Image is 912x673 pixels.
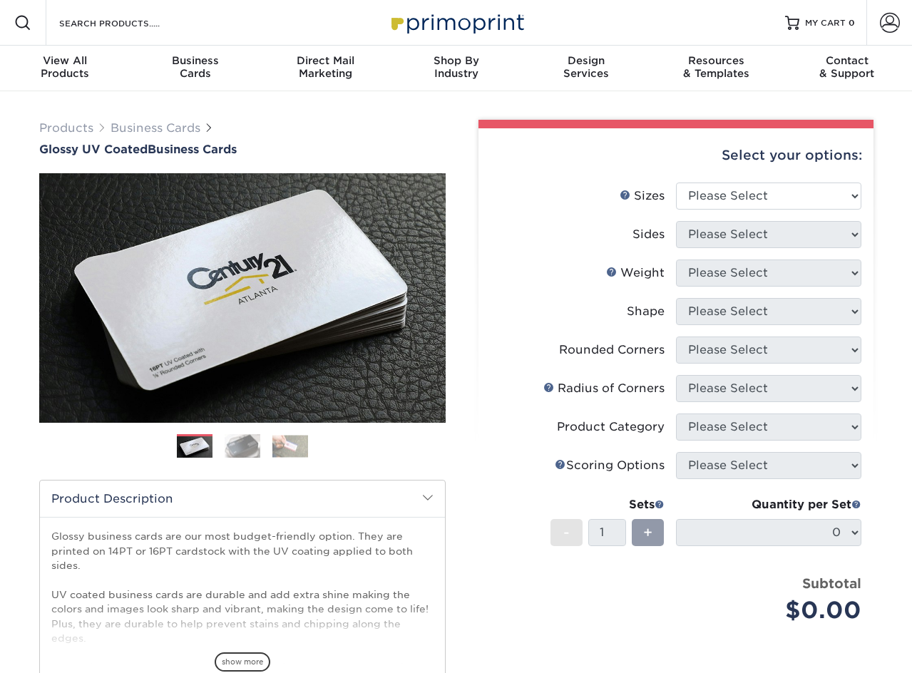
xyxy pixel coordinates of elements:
[39,121,93,135] a: Products
[215,652,270,672] span: show more
[543,380,665,397] div: Radius of Corners
[676,496,861,513] div: Quantity per Set
[39,95,446,501] img: Glossy UV Coated 01
[111,121,200,135] a: Business Cards
[130,54,261,67] span: Business
[563,522,570,543] span: -
[130,46,261,91] a: BusinessCards
[652,54,782,80] div: & Templates
[260,54,391,67] span: Direct Mail
[39,143,148,156] span: Glossy UV Coated
[632,226,665,243] div: Sides
[260,46,391,91] a: Direct MailMarketing
[652,54,782,67] span: Resources
[272,435,308,457] img: Business Cards 03
[557,418,665,436] div: Product Category
[39,143,446,156] h1: Business Cards
[687,593,861,627] div: $0.00
[643,522,652,543] span: +
[550,496,665,513] div: Sets
[606,264,665,282] div: Weight
[40,481,445,517] h2: Product Description
[521,54,652,80] div: Services
[805,17,846,29] span: MY CART
[260,54,391,80] div: Marketing
[39,143,446,156] a: Glossy UV CoatedBusiness Cards
[802,575,861,591] strong: Subtotal
[782,54,912,80] div: & Support
[559,341,665,359] div: Rounded Corners
[782,46,912,91] a: Contact& Support
[177,429,212,465] img: Business Cards 01
[391,46,521,91] a: Shop ByIndustry
[652,46,782,91] a: Resources& Templates
[849,18,855,28] span: 0
[555,457,665,474] div: Scoring Options
[225,433,260,458] img: Business Cards 02
[620,187,665,205] div: Sizes
[58,14,197,31] input: SEARCH PRODUCTS.....
[391,54,521,67] span: Shop By
[385,7,528,38] img: Primoprint
[627,303,665,320] div: Shape
[391,54,521,80] div: Industry
[521,46,652,91] a: DesignServices
[490,128,862,183] div: Select your options:
[130,54,261,80] div: Cards
[521,54,652,67] span: Design
[782,54,912,67] span: Contact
